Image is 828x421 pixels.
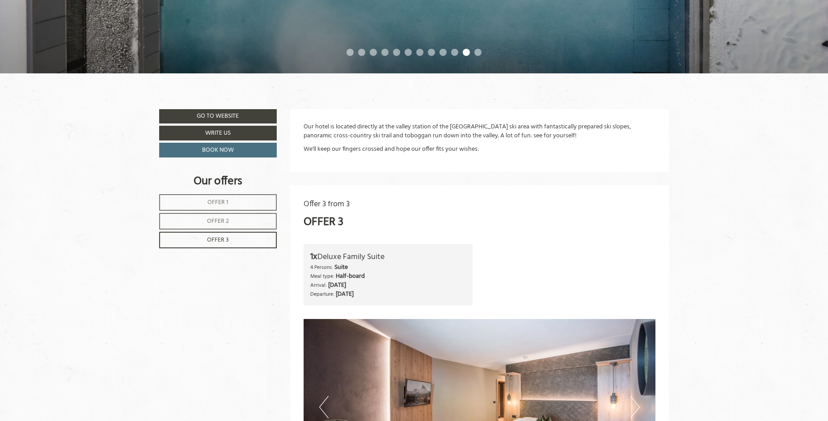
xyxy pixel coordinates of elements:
div: Deluxe Family Suite [310,251,466,264]
a: Write us [159,126,277,140]
span: Offer 3 [207,235,229,245]
span: Offer 2 [207,216,229,226]
span: Offer 3 from 3 [304,198,350,211]
small: Meal type: [310,272,334,281]
small: 4 Persons: [310,263,333,272]
a: Go to website [159,109,277,123]
div: Offer 3 [304,214,343,230]
p: We'll keep our fingers crossed and hope our offer fits your wishes: [304,145,656,154]
button: Previous [319,396,329,418]
small: Arrival: [310,281,327,289]
b: Half-board [336,271,365,281]
p: Our hotel is located directly at the valley station of the [GEOGRAPHIC_DATA] ski area with fantas... [304,123,656,140]
button: Next [630,396,640,418]
span: Offer 1 [207,197,228,208]
b: [DATE] [336,289,354,299]
a: Book now [159,143,277,157]
div: Our offers [159,173,277,190]
b: Suite [334,262,348,272]
b: [DATE] [328,280,346,290]
small: Departure: [310,290,334,298]
b: 1x [310,250,317,264]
